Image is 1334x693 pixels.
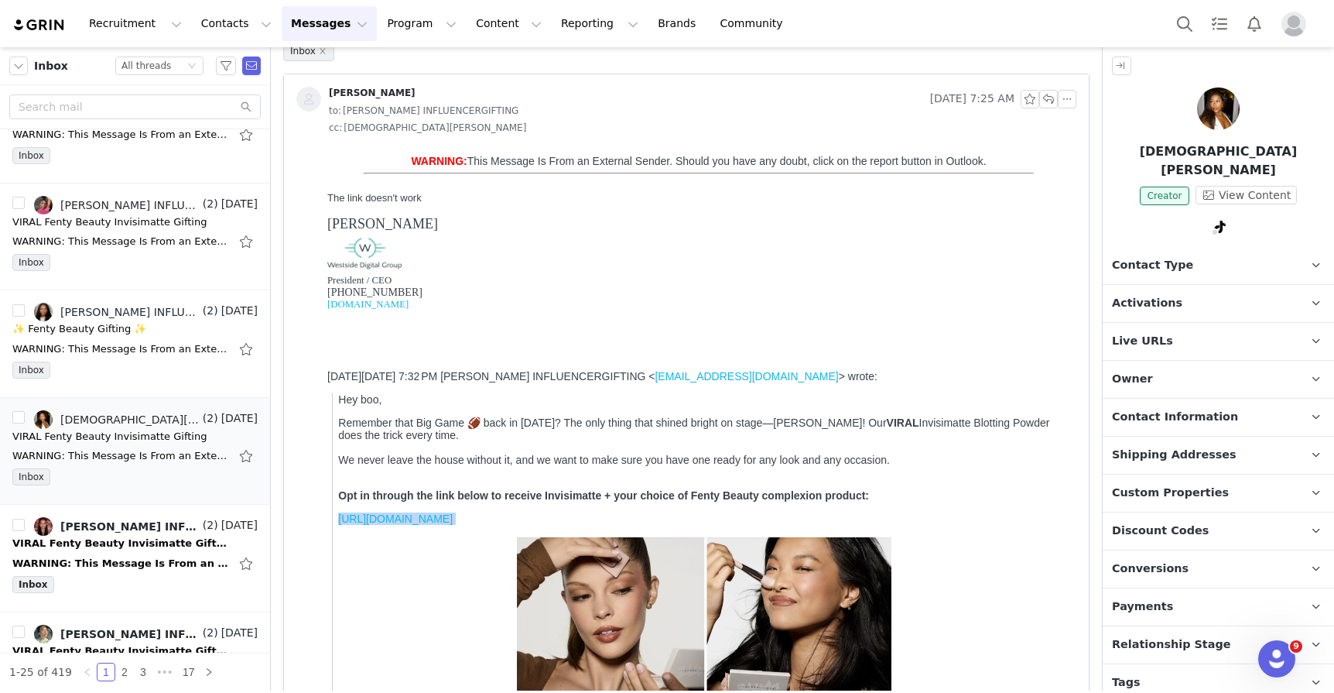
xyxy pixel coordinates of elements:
[178,664,200,681] a: 17
[200,625,218,641] span: (2)
[12,147,50,164] span: Inbox
[60,199,200,211] div: [PERSON_NAME] INFLUENCERGIFTING, [PERSON_NAME]
[6,43,749,55] div: The link doesn't work
[34,625,53,643] img: b27c8d7b-5a8f-4615-8fc2-d1ee4de1912f.jpg
[467,6,551,41] button: Content
[12,362,50,379] span: Inbox
[12,468,50,485] span: Inbox
[34,58,68,74] span: Inbox
[12,254,50,271] span: Inbox
[1195,186,1297,204] button: View Content
[333,221,517,234] a: [EMAIL_ADDRESS][DOMAIN_NAME]
[134,663,152,681] li: 3
[12,234,229,249] div: WARNING: This Message Is From an External Sender. Should you have any doubt, click on the report ...
[200,196,218,212] span: (2)
[1112,636,1231,654] span: Relationship Stage
[1112,257,1193,274] span: Contact Type
[552,6,648,41] button: Reporting
[60,520,200,533] div: [PERSON_NAME] INFLUENCERGIFTING, [PERSON_NAME]
[12,341,229,357] div: WARNING: This Message Is From an External Sender. Should you have any doubt, click on the report ...
[930,90,1014,108] span: [DATE] 7:25 AM
[1112,333,1173,350] span: Live URLs
[34,303,200,321] a: [PERSON_NAME] INFLUENCERGIFTING, [PERSON_NAME]
[648,6,710,41] a: Brands
[6,84,80,126] img: SmallLogo_d200.jpg
[115,663,134,681] li: 2
[6,221,749,234] div: [DATE][DATE] 7:32 PM [PERSON_NAME] INFLUENCERGIFTING < > wrote:
[241,101,251,112] i: icon: search
[200,410,218,427] span: (2)
[282,6,377,41] button: Messages
[17,268,749,293] div: Remember that Big Game 🏈 back in [DATE]? The only thing that shined bright on stage—[PERSON_NAME]...
[60,628,200,640] div: [PERSON_NAME] INFLUENCERGIFTING, [PERSON_NAME], [PERSON_NAME]
[34,303,53,321] img: d012954d-20f5-4e5b-ae05-f144eb0c2ebe.jpg
[12,643,229,659] div: VIRAL Fenty Beauty Invisimatte Gifting
[17,341,548,353] strong: Opt in through the link below to receive Invisimatte + your choice of Fenty Beauty complexion pro...
[283,41,334,61] span: Inbox
[200,517,218,533] span: (2)
[17,305,749,317] div: We never leave the house without it, and we want to make sure you have one ready for any look and...
[204,667,214,677] i: icon: right
[1112,447,1237,464] span: Shipping Addresses
[34,196,53,214] img: 64d214cf-f1bd-417f-a1a7-b5158f44c002.jpg
[12,448,229,464] div: WARNING: This Message Is From an External Sender. Should you have any doubt, click on the report ...
[319,47,327,55] i: icon: close
[12,556,229,571] div: WARNING: This Message Is From an External Sender. Should you have any doubt, click on the report ...
[6,67,117,83] font: [PERSON_NAME]
[378,6,466,41] button: Program
[711,6,799,41] a: Community
[1112,371,1153,388] span: Owner
[1168,6,1202,41] button: Search
[329,102,518,119] span: [PERSON_NAME] INFLUENCERGIFTING
[187,61,197,72] i: icon: down
[34,196,200,214] a: [PERSON_NAME] INFLUENCERGIFTING, [PERSON_NAME]
[1197,87,1240,130] img: Christiana Moore
[9,94,261,119] input: Search mail
[296,87,321,111] img: placeholder-contacts.jpeg
[12,536,229,551] div: VIRAL Fenty Beauty Invisimatte Gifting
[17,364,132,376] a: [URL][DOMAIN_NAME]
[1112,561,1189,578] span: Conversions
[152,663,177,681] li: Next 3 Pages
[200,303,218,319] span: (2)
[1237,6,1271,41] button: Notifications
[12,576,54,593] span: Inbox
[1140,187,1190,205] span: Creator
[152,663,177,681] span: •••
[1290,640,1302,653] span: 9
[1258,640,1295,678] iframe: Intercom live chat
[60,306,200,318] div: [PERSON_NAME] INFLUENCERGIFTING, [PERSON_NAME]
[329,119,342,136] span: cc:
[78,663,97,681] li: Previous Page
[97,664,115,681] a: 1
[97,663,115,681] li: 1
[83,667,92,677] i: icon: left
[1272,12,1322,36] button: Profile
[1112,523,1209,540] span: Discount Codes
[200,663,218,681] li: Next Page
[177,663,200,681] li: 17
[1112,295,1182,312] span: Activations
[1103,142,1334,180] p: [DEMOGRAPHIC_DATA][PERSON_NAME]
[296,87,416,111] a: [PERSON_NAME]
[34,410,53,429] img: 007487fb-de9a-40fb-b44a-0fd1f2a7103a.jpg
[34,517,53,536] img: 2c808af2-8c1e-4223-8798-9e04eab84004.jpg
[60,413,200,426] div: [DEMOGRAPHIC_DATA][PERSON_NAME], [PERSON_NAME], [PERSON_NAME] INFLUENCERGIFTING
[12,127,229,142] div: WARNING: This Message Is From an External Sender. Should you have any doubt, click on the report ...
[17,245,749,257] p: Hey boo,
[6,6,749,19] center: This Message Is From an External Sender. Should you have any doubt, click on the report button in...
[242,57,261,75] span: Send Email
[121,57,171,74] div: All threads
[329,119,526,136] span: [DEMOGRAPHIC_DATA][PERSON_NAME]
[6,138,101,149] font: [PHONE_NUMBER]
[12,18,67,33] a: grin logo
[1112,599,1173,616] span: Payments
[566,268,598,280] strong: VIRAL
[329,87,416,99] div: [PERSON_NAME]
[1112,674,1141,691] span: Tags
[34,625,200,643] a: [PERSON_NAME] INFLUENCERGIFTING, [PERSON_NAME], [PERSON_NAME]
[12,214,207,230] div: VIRAL Fenty Beauty Invisimatte Gifting
[34,517,200,536] a: [PERSON_NAME] INFLUENCERGIFTING, [PERSON_NAME]
[6,150,87,161] a: [DOMAIN_NAME]
[284,74,1089,149] div: [PERSON_NAME] [DATE] 7:25 AMto:[PERSON_NAME] INFLUENCERGIFTING cc:[DEMOGRAPHIC_DATA][PERSON_NAME]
